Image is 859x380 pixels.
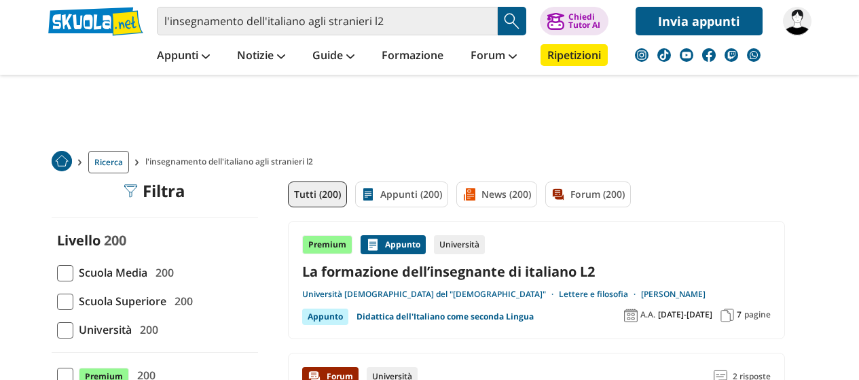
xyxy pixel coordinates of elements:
[361,235,426,254] div: Appunto
[658,309,712,320] span: [DATE]-[DATE]
[545,182,631,207] a: Forum (200)
[52,151,72,171] img: Home
[88,151,129,173] a: Ricerca
[153,44,213,69] a: Appunti
[104,231,126,249] span: 200
[636,7,763,35] a: Invia appunti
[73,292,166,310] span: Scuola Superiore
[624,309,638,322] img: Anno accademico
[541,44,608,66] a: Ripetizioni
[725,48,738,62] img: twitch
[52,151,72,173] a: Home
[169,292,193,310] span: 200
[744,309,771,320] span: pagine
[498,7,526,35] button: Search Button
[234,44,289,69] a: Notizie
[502,11,522,31] img: Cerca appunti, riassunti o versioni
[641,289,706,300] a: [PERSON_NAME]
[640,309,655,320] span: A.A.
[720,309,734,322] img: Pagine
[134,321,158,339] span: 200
[551,188,565,201] img: Forum filtro contenuto
[378,44,447,69] a: Formazione
[357,309,534,325] a: Didattica dell'Italiano come seconda Lingua
[302,235,352,254] div: Premium
[635,48,648,62] img: instagram
[434,235,485,254] div: Università
[302,309,348,325] div: Appunto
[302,289,559,300] a: Università [DEMOGRAPHIC_DATA] del "[DEMOGRAPHIC_DATA]"
[124,182,185,201] div: Filtra
[559,289,641,300] a: Lettere e filosofia
[302,262,771,281] a: La formazione dell’insegnante di italiano L2
[737,309,742,320] span: 7
[462,188,476,201] img: News filtro contenuto
[124,184,137,198] img: Filtra filtri mobile
[747,48,761,62] img: WhatsApp
[145,151,318,173] span: l'insegnamento dell'italiano agli stranieri l2
[540,7,608,35] button: ChiediTutor AI
[702,48,716,62] img: facebook
[73,264,147,281] span: Scuola Media
[355,182,448,207] a: Appunti (200)
[467,44,520,69] a: Forum
[366,238,380,252] img: Appunti contenuto
[657,48,671,62] img: tiktok
[568,13,600,29] div: Chiedi Tutor AI
[73,321,132,339] span: Università
[783,7,811,35] img: Valentina.spatola
[456,182,537,207] a: News (200)
[361,188,375,201] img: Appunti filtro contenuto
[309,44,358,69] a: Guide
[288,182,347,207] a: Tutti (200)
[57,231,100,249] label: Livello
[680,48,693,62] img: youtube
[157,7,498,35] input: Cerca appunti, riassunti o versioni
[150,264,174,281] span: 200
